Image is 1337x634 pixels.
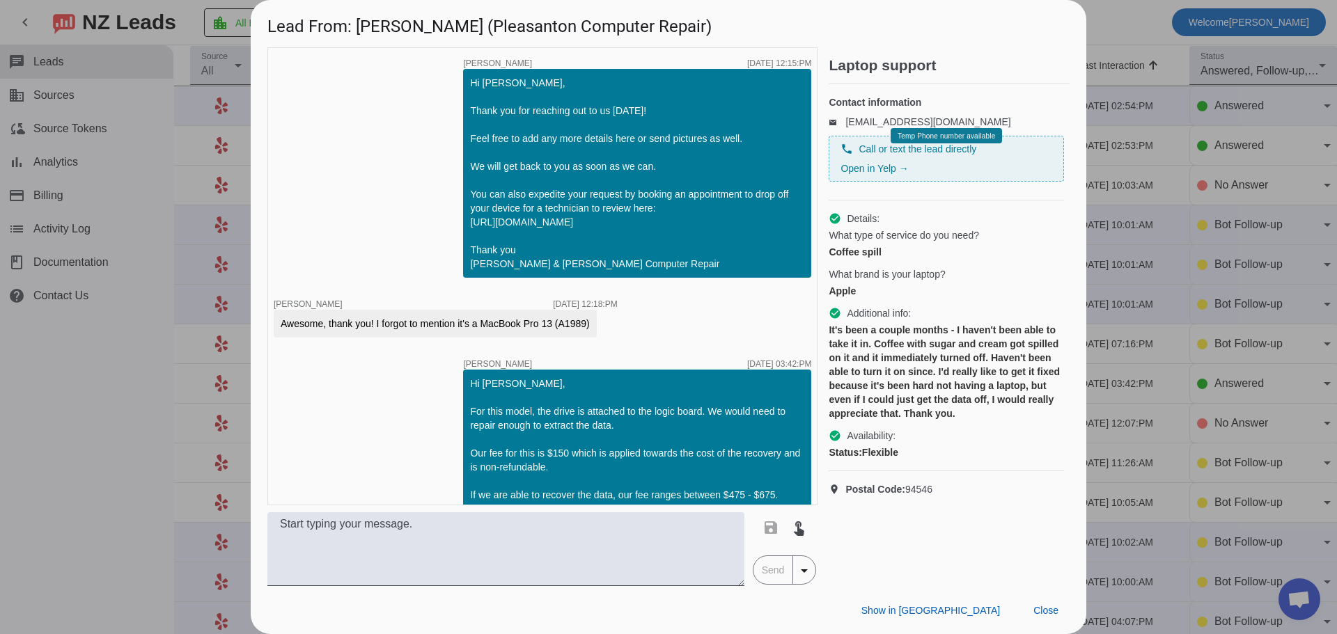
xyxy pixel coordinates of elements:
div: Coffee spill [829,245,1064,259]
div: It's been a couple months - I haven't been able to take it in. Coffee with sugar and cream got sp... [829,323,1064,420]
span: Additional info: [847,306,911,320]
a: Open in Yelp → [840,163,908,174]
div: Flexible [829,445,1064,459]
span: Temp Phone number available [898,132,995,140]
div: Hi [PERSON_NAME], For this model, the drive is attached to the logic board. We would need to repa... [470,377,804,585]
span: Availability: [847,429,896,443]
h4: Contact information [829,95,1064,109]
div: Apple [829,284,1064,298]
div: Awesome, thank you! I forgot to mention it's a MacBook Pro 13 (A1989) [281,317,590,331]
h2: Laptop support [829,58,1070,72]
span: What brand is your laptop? [829,267,945,281]
span: Details: [847,212,879,225]
div: [DATE] 12:15:PM [747,59,811,68]
mat-icon: location_on [829,484,845,495]
span: [PERSON_NAME] [463,59,532,68]
button: Close [1022,598,1070,623]
mat-icon: phone [840,143,853,155]
span: 94546 [845,482,932,496]
button: Show in [GEOGRAPHIC_DATA] [850,598,1011,623]
mat-icon: check_circle [829,429,841,442]
div: Hi [PERSON_NAME], Thank you for reaching out to us [DATE]! Feel free to add any more details here... [470,76,804,271]
strong: Status: [829,447,861,458]
mat-icon: email [829,118,845,125]
strong: Postal Code: [845,484,905,495]
span: Show in [GEOGRAPHIC_DATA] [861,605,1000,616]
mat-icon: check_circle [829,307,841,319]
span: [PERSON_NAME] [463,360,532,368]
span: [PERSON_NAME] [274,299,343,309]
mat-icon: touch_app [790,519,807,536]
span: Close [1033,605,1058,616]
span: What type of service do you need? [829,228,979,242]
a: [EMAIL_ADDRESS][DOMAIN_NAME] [845,116,1010,127]
div: [DATE] 12:18:PM [553,300,617,308]
div: [DATE] 03:42:PM [747,360,811,368]
mat-icon: check_circle [829,212,841,225]
span: Call or text the lead directly [859,142,976,156]
mat-icon: arrow_drop_down [796,562,813,579]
